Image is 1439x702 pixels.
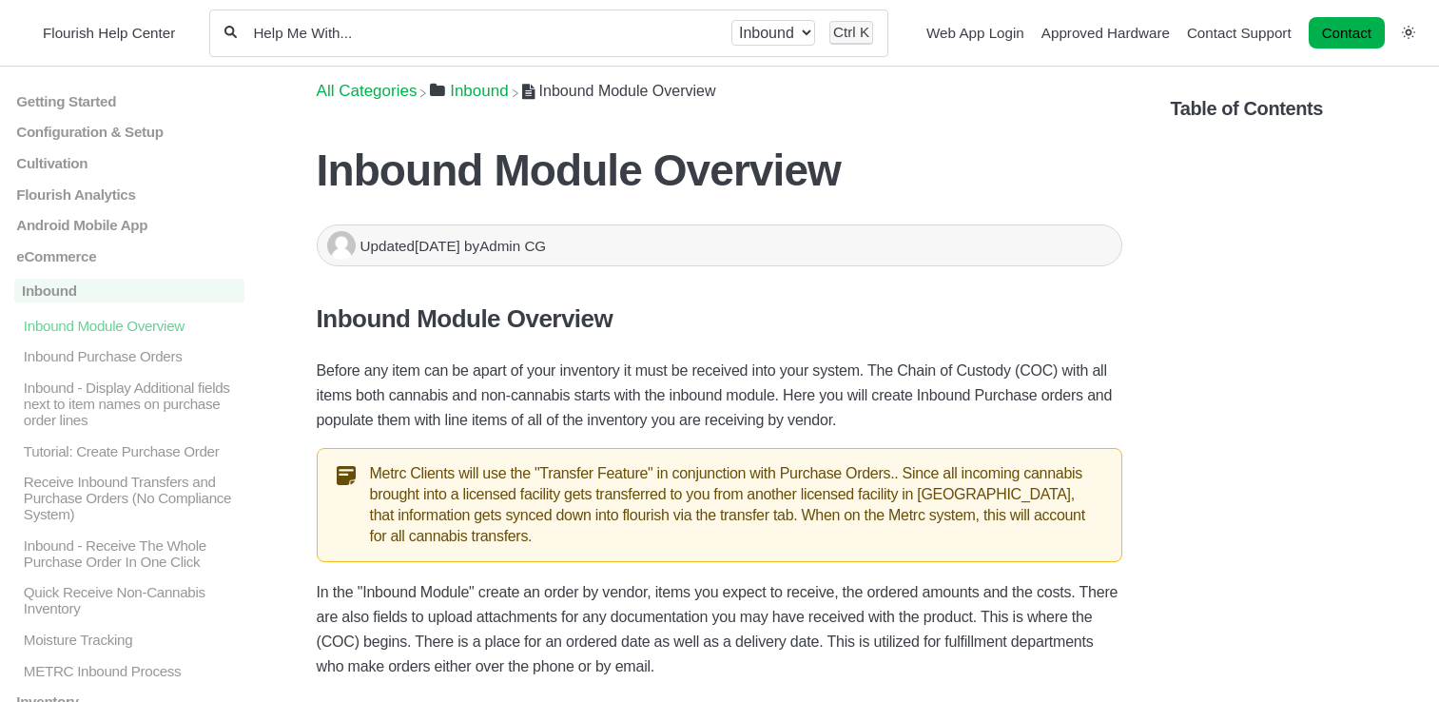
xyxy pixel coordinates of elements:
[317,304,1123,334] h3: Inbound Module Overview
[24,20,33,46] img: Flourish Help Center Logo
[450,82,508,101] span: ​Inbound
[1309,17,1385,49] a: Contact
[14,279,244,302] a: Inbound
[926,25,1024,41] a: Web App Login navigation item
[22,584,245,616] p: Quick Receive Non-Cannabis Inventory
[539,83,716,99] span: Inbound Module Overview
[317,82,418,101] span: All Categories
[251,24,716,42] input: Help Me With...
[14,185,244,202] a: Flourish Analytics
[1170,98,1425,120] h5: Table of Contents
[833,24,856,40] kbd: Ctrl
[22,348,245,364] p: Inbound Purchase Orders
[360,238,464,254] span: Updated
[317,145,1123,196] h1: Inbound Module Overview
[14,632,244,648] a: Moisture Tracking
[14,318,244,334] a: Inbound Module Overview
[14,663,244,679] a: METRC Inbound Process
[24,20,175,46] a: Flourish Help Center
[14,380,244,428] a: Inbound - Display Additional fields next to item names on purchase order lines
[22,663,245,679] p: METRC Inbound Process
[860,24,869,40] kbd: K
[430,82,508,100] a: Inbound
[464,238,546,254] span: by
[22,537,245,570] p: Inbound - Receive The Whole Purchase Order In One Click
[317,448,1123,562] div: Metrc Clients will use the "Transfer Feature" in conjunction with Purchase Orders.. Since all inc...
[14,584,244,616] a: Quick Receive Non-Cannabis Inventory
[479,238,546,254] span: Admin CG
[14,217,244,233] a: Android Mobile App
[317,82,418,100] a: Breadcrumb link to All Categories
[14,93,244,109] a: Getting Started
[22,632,245,648] p: Moisture Tracking
[22,318,245,334] p: Inbound Module Overview
[22,474,245,522] p: Receive Inbound Transfers and Purchase Orders (No Compliance System)
[14,348,244,364] a: Inbound Purchase Orders
[317,359,1123,433] p: Before any item can be apart of your inventory it must be received into your system. The Chain of...
[14,155,244,171] a: Cultivation
[415,238,460,254] time: [DATE]
[14,248,244,264] a: eCommerce
[1041,25,1170,41] a: Approved Hardware navigation item
[43,25,175,41] span: Flourish Help Center
[22,442,245,458] p: Tutorial: Create Purchase Order
[317,580,1123,679] p: In the "Inbound Module" create an order by vendor, items you expect to receive, the ordered amoun...
[14,537,244,570] a: Inbound - Receive The Whole Purchase Order In One Click
[1402,24,1415,40] a: Switch dark mode setting
[14,442,244,458] a: Tutorial: Create Purchase Order
[1304,20,1390,47] li: Contact desktop
[1187,25,1292,41] a: Contact Support navigation item
[14,124,244,140] a: Configuration & Setup
[327,231,356,260] img: Admin CG
[14,474,244,522] a: Receive Inbound Transfers and Purchase Orders (No Compliance System)
[22,380,245,428] p: Inbound - Display Additional fields next to item names on purchase order lines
